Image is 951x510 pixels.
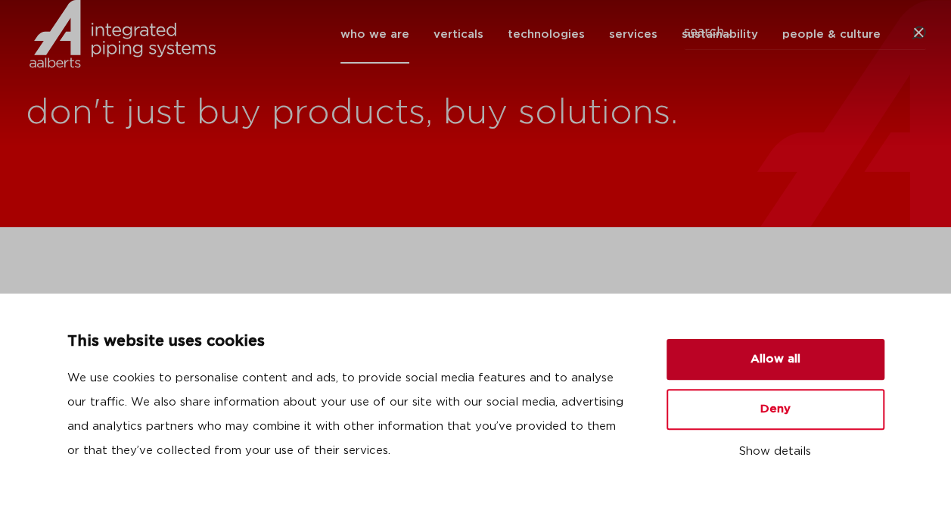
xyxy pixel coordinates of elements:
a: sustainability [682,5,758,64]
p: We use cookies to personalise content and ads, to provide social media features and to analyse ou... [67,366,630,463]
p: This website uses cookies [67,330,630,354]
nav: Menu [340,5,881,64]
button: Deny [667,389,884,430]
a: people & culture [782,5,881,64]
h2: we are [PERSON_NAME] integrated piping systems [33,291,918,328]
a: verticals [434,5,483,64]
button: Show details [667,439,884,465]
button: Allow all [667,339,884,380]
a: services [609,5,657,64]
a: technologies [508,5,585,64]
a: who we are [340,5,409,64]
